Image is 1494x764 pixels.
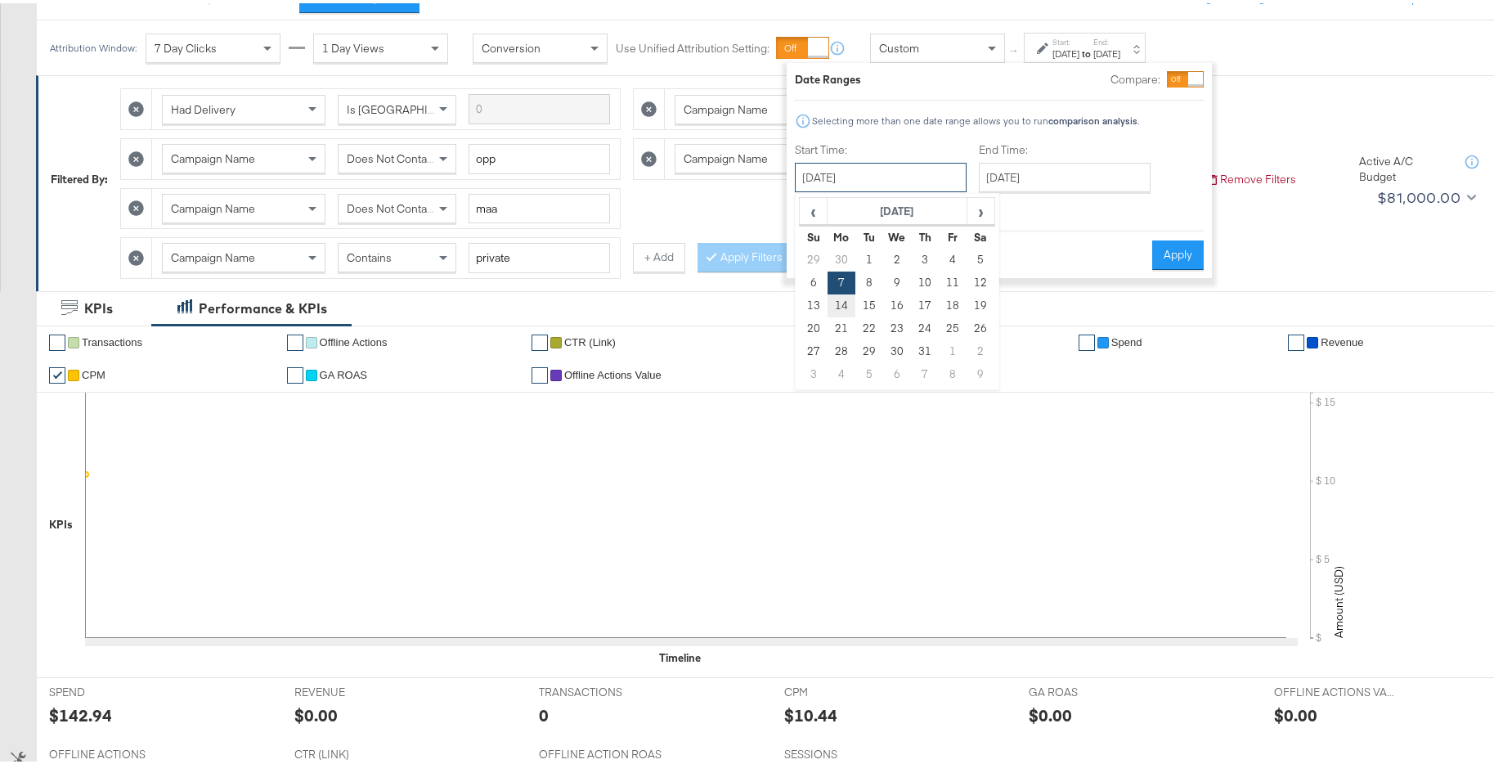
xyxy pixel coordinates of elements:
[855,337,883,360] td: 29
[855,360,883,383] td: 5
[469,240,610,270] input: Enter a search term
[967,245,994,268] td: 5
[828,222,855,245] th: Mo
[287,364,303,380] a: ✔
[1110,69,1160,84] label: Compare:
[883,222,911,245] th: We
[347,247,392,262] span: Contains
[855,291,883,314] td: 15
[911,337,939,360] td: 31
[967,291,994,314] td: 19
[967,360,994,383] td: 9
[1093,44,1120,57] div: [DATE]
[939,291,967,314] td: 18
[828,195,967,222] th: [DATE]
[784,681,907,697] span: CPM
[49,364,65,380] a: ✔
[171,99,236,114] span: Had Delivery
[855,314,883,337] td: 22
[469,141,610,171] input: Enter a search term
[800,314,828,337] td: 20
[532,331,548,348] a: ✔
[911,222,939,245] th: Th
[879,38,919,52] span: Custom
[49,700,112,724] div: $142.94
[883,291,911,314] td: 16
[82,366,105,378] span: CPM
[883,337,911,360] td: 30
[294,744,417,759] span: CTR (LINK)
[539,744,662,759] span: OFFLINE ACTION ROAS
[320,366,368,378] span: GA ROAS
[322,38,384,52] span: 1 Day Views
[828,268,855,291] td: 7
[1007,45,1022,51] span: ↑
[855,222,883,245] th: Tu
[1079,331,1095,348] a: ✔
[564,366,662,378] span: Offline Actions Value
[539,700,549,724] div: 0
[1288,331,1304,348] a: ✔
[1048,111,1137,124] strong: comparison analysis
[1359,151,1449,181] div: Active A/C Budget
[1274,681,1397,697] span: OFFLINE ACTIONS VALUE
[49,744,172,759] span: OFFLINE ACTIONS
[1052,34,1079,44] label: Start:
[967,337,994,360] td: 2
[684,148,768,163] span: Campaign Name
[320,333,388,345] span: Offline Actions
[800,360,828,383] td: 3
[828,314,855,337] td: 21
[883,268,911,291] td: 9
[49,514,73,529] div: KPIs
[911,291,939,314] td: 17
[883,360,911,383] td: 6
[347,99,472,114] span: Is [GEOGRAPHIC_DATA]
[811,112,1140,124] div: Selecting more than one date range allows you to run .
[1029,700,1072,724] div: $0.00
[800,222,828,245] th: Su
[967,268,994,291] td: 12
[469,191,610,221] input: Enter a search term
[828,291,855,314] td: 14
[469,91,610,121] input: Enter a search term
[84,296,113,315] div: KPIs
[1207,169,1296,184] button: Remove Filters
[967,222,994,245] th: Sa
[1111,333,1142,345] span: Spend
[1152,237,1204,267] button: Apply
[287,331,303,348] a: ✔
[800,268,828,291] td: 6
[1029,681,1151,697] span: GA ROAS
[1274,700,1317,724] div: $0.00
[347,198,436,213] span: Does Not Contain
[800,291,828,314] td: 13
[1371,182,1479,208] button: $81,000.00
[939,245,967,268] td: 4
[855,245,883,268] td: 1
[294,681,417,697] span: REVENUE
[294,700,338,724] div: $0.00
[633,240,685,269] button: + Add
[1079,44,1093,56] strong: to
[171,148,255,163] span: Campaign Name
[616,38,769,53] label: Use Unified Attribution Setting:
[1331,563,1346,635] text: Amount (USD)
[784,744,907,759] span: SESSIONS
[82,333,142,345] span: Transactions
[532,364,548,380] a: ✔
[939,268,967,291] td: 11
[684,99,768,114] span: Campaign Name
[828,360,855,383] td: 4
[967,314,994,337] td: 26
[795,139,967,155] label: Start Time:
[855,268,883,291] td: 8
[801,195,826,220] span: ‹
[800,337,828,360] td: 27
[1093,34,1120,44] label: End:
[911,314,939,337] td: 24
[911,245,939,268] td: 3
[347,148,436,163] span: Does Not Contain
[911,360,939,383] td: 7
[171,247,255,262] span: Campaign Name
